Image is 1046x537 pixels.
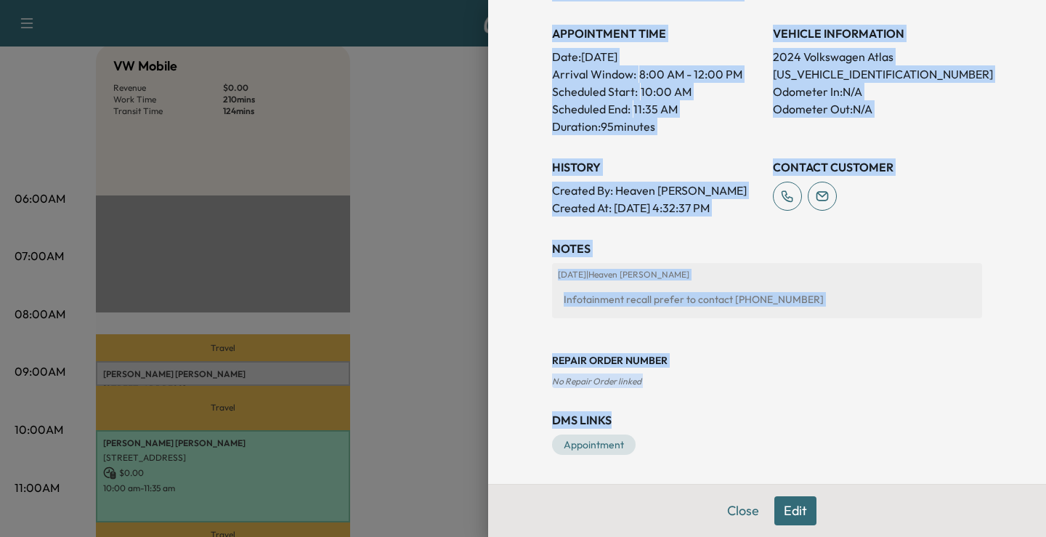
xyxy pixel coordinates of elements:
[552,118,761,135] p: Duration: 95 minutes
[773,83,982,100] p: Odometer In: N/A
[552,65,761,83] p: Arrival Window:
[552,411,982,429] h3: DMS Links
[773,25,982,42] h3: VEHICLE INFORMATION
[552,83,638,100] p: Scheduled Start:
[552,182,761,199] p: Created By : Heaven [PERSON_NAME]
[558,286,976,312] div: Infotainment recall prefer to contact [PHONE_NUMBER]
[558,269,976,280] p: [DATE] | Heaven [PERSON_NAME]
[552,48,761,65] p: Date: [DATE]
[773,100,982,118] p: Odometer Out: N/A
[552,376,641,387] span: No Repair Order linked
[633,100,678,118] p: 11:35 AM
[552,25,761,42] h3: APPOINTMENT TIME
[639,65,742,83] span: 8:00 AM - 12:00 PM
[774,496,816,525] button: Edit
[552,435,636,455] a: Appointment
[773,65,982,83] p: [US_VEHICLE_IDENTIFICATION_NUMBER]
[552,199,761,217] p: Created At : [DATE] 4:32:37 PM
[773,158,982,176] h3: CONTACT CUSTOMER
[552,100,631,118] p: Scheduled End:
[718,496,769,525] button: Close
[552,353,982,368] h3: Repair Order number
[773,48,982,65] p: 2024 Volkswagen Atlas
[552,158,761,176] h3: History
[552,240,982,257] h3: NOTES
[641,83,692,100] p: 10:00 AM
